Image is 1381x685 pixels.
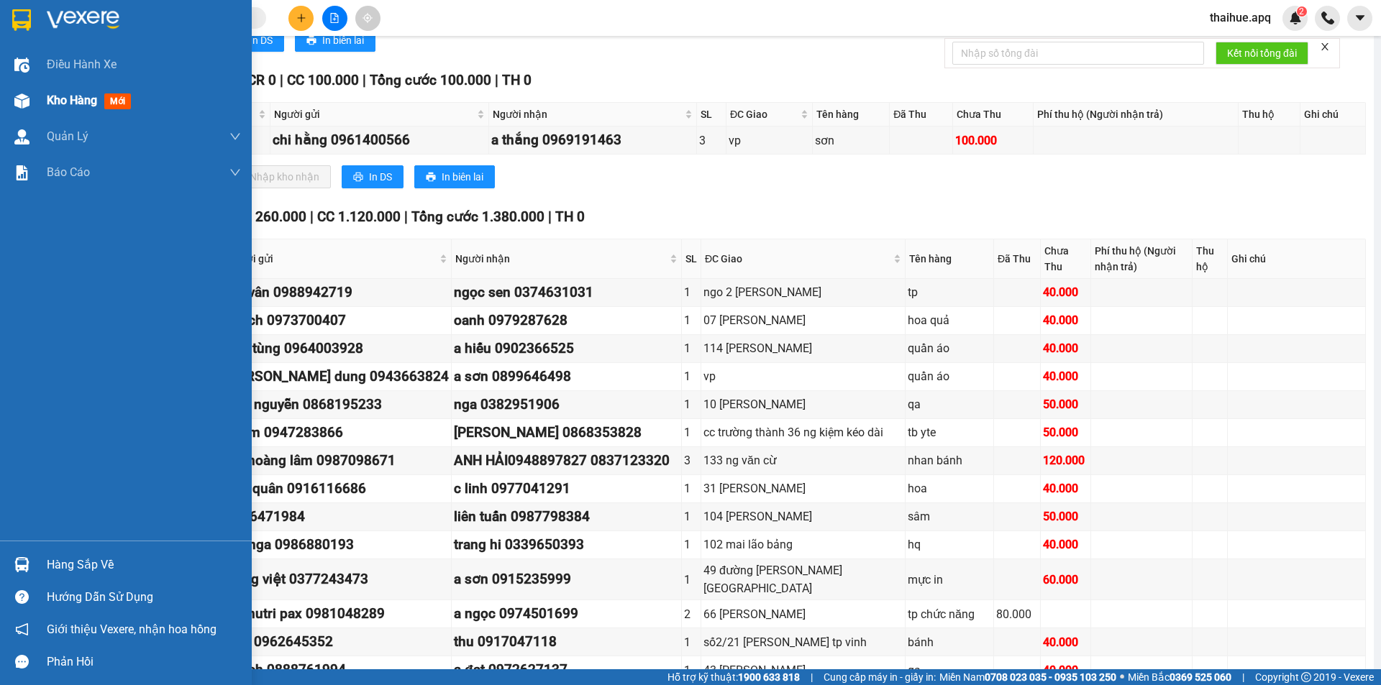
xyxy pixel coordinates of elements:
[1239,103,1300,127] th: Thu hộ
[495,72,498,88] span: |
[908,451,991,469] div: nhan bánh
[442,169,483,185] span: In biên lai
[454,450,679,472] div: ANH HẢI0948897827 0837123320
[1043,367,1088,385] div: 40.000
[274,106,474,122] span: Người gửi
[226,534,449,556] div: chị nga 0986880193
[1043,451,1088,469] div: 120.000
[404,208,408,225] span: |
[703,633,903,651] div: số2/21 [PERSON_NAME] tp vinh
[280,72,283,88] span: |
[15,622,29,636] span: notification
[1299,6,1304,17] span: 2
[1170,671,1231,683] strong: 0369 525 060
[684,423,698,441] div: 1
[226,450,449,472] div: cty hoàng lâm 0987098671
[730,106,798,122] span: ĐC Giao
[226,631,449,653] div: đức 0962645352
[703,367,903,385] div: vp
[684,283,698,301] div: 1
[1347,6,1372,31] button: caret-down
[14,93,29,109] img: warehouse-icon
[1043,535,1088,553] div: 40.000
[14,557,29,572] img: warehouse-icon
[47,163,90,181] span: Báo cáo
[1354,12,1367,24] span: caret-down
[295,29,375,52] button: printerIn biên lai
[317,208,401,225] span: CC 1.120.000
[908,367,991,385] div: quần áo
[454,569,679,590] div: a sơn 0915235999
[454,366,679,387] div: a sơn 0899646498
[555,208,585,225] span: TH 0
[47,554,241,576] div: Hàng sắp về
[890,103,953,127] th: Đã Thu
[226,478,449,500] div: anh quân 0916116686
[355,6,380,31] button: aim
[226,422,449,443] div: c tâm 0947283866
[813,103,890,127] th: Tên hàng
[363,13,373,23] span: aim
[342,165,404,188] button: printerIn DS
[1041,239,1091,279] th: Chưa Thu
[229,131,241,142] span: down
[226,310,449,331] div: khách 0973700407
[15,655,29,668] span: message
[908,507,991,525] div: sâm
[1300,103,1366,127] th: Ghi chú
[1198,9,1282,27] span: thaihue.apq
[222,165,331,188] button: downloadNhập kho nhận
[47,620,217,638] span: Giới thiệu Vexere, nhận hoa hồng
[705,251,890,267] span: ĐC Giao
[47,651,241,673] div: Phản hồi
[985,671,1116,683] strong: 0708 023 035 - 0935 103 250
[47,55,117,73] span: Điều hành xe
[502,72,532,88] span: TH 0
[454,310,679,331] div: oanh 0979287628
[703,535,903,553] div: 102 mai lão bảng
[104,93,131,109] span: mới
[684,479,698,497] div: 1
[955,132,1031,150] div: 100.000
[322,32,364,48] span: In biên lai
[684,571,698,589] div: 1
[454,603,679,625] div: a ngọc 0974501699
[1091,239,1193,279] th: Phí thu hộ (Người nhận trả)
[703,561,903,597] div: 49 đường [PERSON_NAME][GEOGRAPHIC_DATA]
[1043,507,1088,525] div: 50.000
[703,605,903,623] div: 66 [PERSON_NAME]
[454,422,679,443] div: [PERSON_NAME] 0868353828
[234,208,306,225] span: CR 260.000
[1320,42,1330,52] span: close
[226,603,449,625] div: cty nutri pax 0981048289
[14,129,29,144] img: warehouse-icon
[908,479,991,497] div: hoa
[815,132,887,150] div: sơn
[454,478,679,500] div: c linh 0977041291
[1297,6,1307,17] sup: 2
[908,339,991,357] div: quần áo
[12,9,31,31] img: logo-vxr
[1227,45,1297,61] span: Kết nối tổng đài
[454,534,679,556] div: trang hi 0339650393
[824,669,936,685] span: Cung cấp máy in - giấy in:
[226,569,449,590] div: trung việt 0377243473
[908,535,991,553] div: hq
[703,661,903,679] div: 43 [PERSON_NAME]
[682,239,701,279] th: SL
[1242,669,1244,685] span: |
[414,165,495,188] button: printerIn biên lai
[226,659,449,681] div: khách 0888761994
[908,633,991,651] div: bánh
[684,605,698,623] div: 2
[1043,339,1088,357] div: 40.000
[1043,395,1088,413] div: 50.000
[454,338,679,359] div: a hiếu 0902366525
[47,587,241,608] div: Hướng dẫn sử dụng
[226,282,449,303] div: chị vân 0988942719
[454,659,679,681] div: a đạt 0972627137
[703,339,903,357] div: 114 [PERSON_NAME]
[454,506,679,528] div: liên tuấn 0987798384
[222,29,284,52] button: printerIn DS
[411,208,544,225] span: Tổng cước 1.380.000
